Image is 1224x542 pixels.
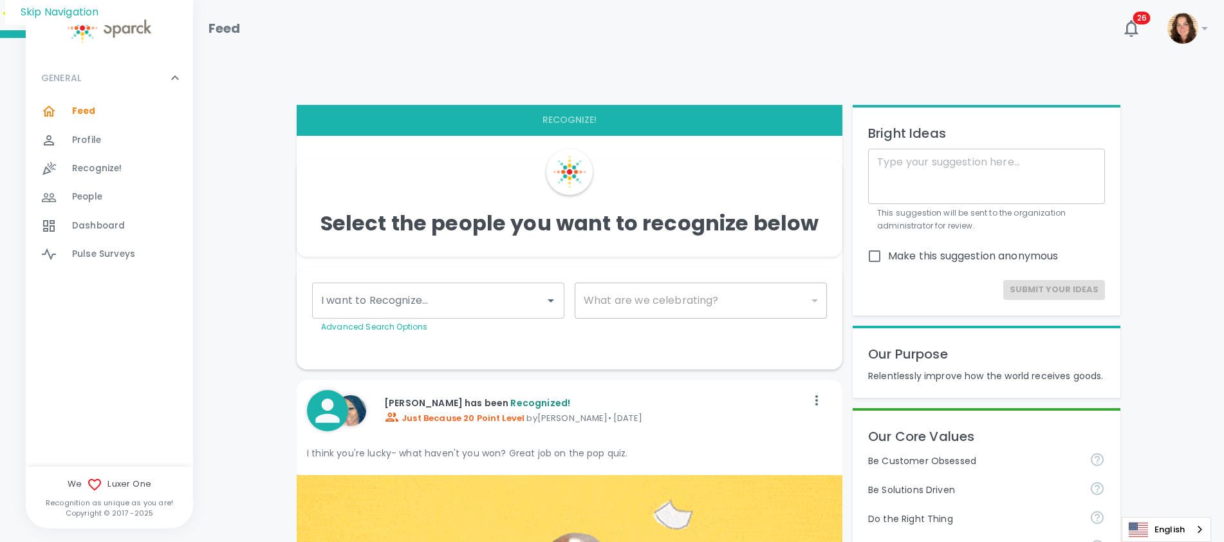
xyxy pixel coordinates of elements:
p: Be Customer Obsessed [868,454,1079,467]
button: Open [542,292,560,310]
p: by [PERSON_NAME] • [DATE] [384,409,806,425]
div: GENERAL [26,97,193,274]
a: People [26,183,193,211]
p: Our Core Values [868,426,1105,447]
span: Profile [72,134,101,147]
a: Dashboard [26,212,193,240]
p: Be Solutions Driven [868,483,1079,496]
svg: Do the Right Thing [1090,510,1105,525]
span: Dashboard [72,220,125,232]
a: Recognize! [26,154,193,183]
p: Relentlessly improve how the world receives goods. [868,369,1105,382]
a: Profile [26,126,193,154]
div: interaction tabs [297,105,842,136]
span: Recognized! [510,397,570,409]
span: Pulse Surveys [72,248,135,261]
p: Copyright © 2017 - 2025 [26,508,193,518]
svg: Be Solutions Driven [1090,481,1105,496]
svg: Be Customer Obsessed [1090,452,1105,467]
span: 26 [1133,12,1151,24]
img: Picture of Christina [1167,13,1198,44]
span: Just Because 20 Point Level [384,412,524,424]
img: Sparck logo [68,13,151,43]
p: Do the Right Thing [868,512,1079,525]
p: Recognition as unique as you are! [26,498,193,508]
img: Sparck Logo [553,156,586,188]
span: Make this suggestion anonymous [888,248,1059,264]
button: 26 [1116,13,1147,44]
p: This suggestion will be sent to the organization administrator for review. [877,207,1096,232]
h1: Feed [209,18,241,39]
button: Recognize! [297,105,842,136]
p: [PERSON_NAME] has been [384,397,806,409]
span: We Luxer One [26,477,193,492]
p: GENERAL [41,71,81,84]
img: Picture of Ashley Blakely [335,395,366,426]
aside: Language selected: English [1122,517,1211,542]
span: People [72,191,102,203]
div: Language [1122,517,1211,542]
a: English [1122,518,1210,541]
p: Bright Ideas [868,123,1105,144]
p: I think you're lucky- what haven't you won? Great job on the pop quiz. [307,447,832,460]
a: Pulse Surveys [26,240,193,268]
p: Our Purpose [868,344,1105,364]
span: Recognize! [72,162,122,175]
a: Sparck logo [26,13,193,43]
div: GENERAL [26,59,193,97]
span: Feed [72,105,96,118]
a: Advanced Search Options [321,321,427,332]
h4: Select the people you want to recognize below [320,210,819,236]
a: Feed [26,97,193,126]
